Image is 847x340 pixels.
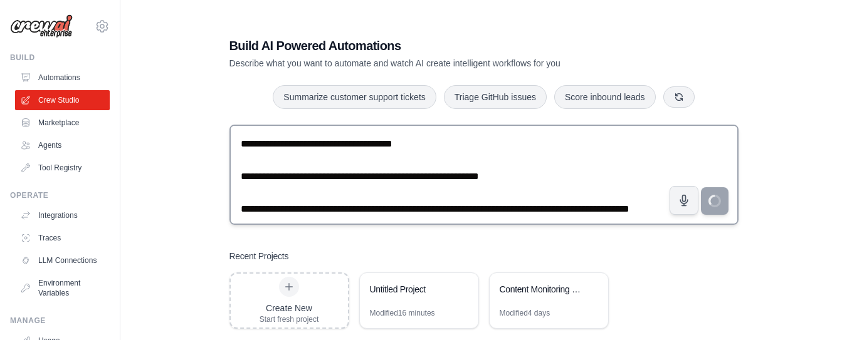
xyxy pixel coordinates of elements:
[500,308,550,318] div: Modified 4 days
[10,316,110,326] div: Manage
[15,90,110,110] a: Crew Studio
[663,86,695,108] button: Get new suggestions
[15,228,110,248] a: Traces
[229,37,651,54] h1: Build AI Powered Automations
[500,283,586,296] div: Content Monitoring Email Alerts
[15,205,110,225] a: Integrations
[15,135,110,155] a: Agents
[229,250,289,262] h3: Recent Projects
[260,302,319,314] div: Create New
[10,53,110,63] div: Build
[784,280,847,340] iframe: Chat Widget
[10,14,73,38] img: Logo
[15,273,110,303] a: Environment Variables
[273,85,436,109] button: Summarize customer support tickets
[370,308,435,318] div: Modified 16 minutes
[15,68,110,88] a: Automations
[260,314,319,324] div: Start fresh project
[15,250,110,270] a: LLM Connections
[670,186,698,215] button: Click to speak your automation idea
[370,283,456,296] div: Untitled Project
[15,113,110,133] a: Marketplace
[229,57,651,70] p: Describe what you want to automate and watch AI create intelligent workflows for you
[554,85,656,109] button: Score inbound leads
[444,85,547,109] button: Triage GitHub issues
[15,158,110,178] a: Tool Registry
[10,190,110,200] div: Operate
